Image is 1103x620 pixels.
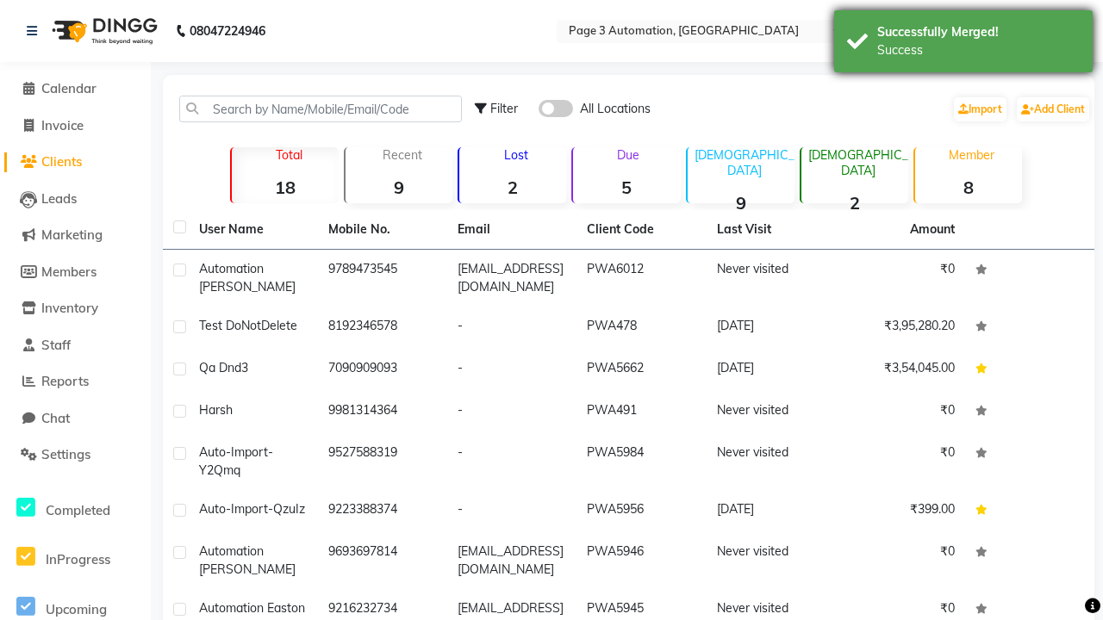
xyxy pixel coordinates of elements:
td: ₹0 [836,391,965,433]
td: PWA5956 [576,490,706,532]
div: Successfully Merged! [877,23,1080,41]
span: Auto-Import-Y2Qmq [199,444,273,478]
span: Upcoming [46,601,107,617]
td: PWA491 [576,391,706,433]
td: 9789473545 [318,250,447,307]
td: - [447,349,576,391]
span: Harsh [199,402,233,418]
a: Invoice [4,116,146,136]
a: Staff [4,336,146,356]
p: Lost [466,147,566,163]
td: Never visited [707,391,836,433]
span: Auto-Import-QzuIz [199,501,305,517]
a: Chat [4,409,146,429]
p: [DEMOGRAPHIC_DATA] [808,147,908,178]
p: Total [239,147,339,163]
td: [DATE] [707,307,836,349]
td: PWA5946 [576,532,706,589]
td: ₹0 [836,532,965,589]
span: Clients [41,153,82,170]
th: Email [447,210,576,250]
span: Chat [41,410,70,426]
th: Last Visit [707,210,836,250]
td: - [447,307,576,349]
span: Automation [PERSON_NAME] [199,261,296,294]
td: 8192346578 [318,307,447,349]
td: PWA478 [576,307,706,349]
a: Leads [4,189,146,209]
a: Marketing [4,226,146,245]
a: Calendar [4,79,146,99]
td: ₹399.00 [836,490,965,532]
td: PWA6012 [576,250,706,307]
span: Automation [PERSON_NAME] [199,543,296,577]
td: [EMAIL_ADDRESS][DOMAIN_NAME] [447,250,576,307]
a: Settings [4,445,146,465]
td: [DATE] [707,490,836,532]
td: ₹3,54,045.00 [836,349,965,391]
th: Amount [900,210,965,249]
a: Reports [4,372,146,392]
td: 9693697814 [318,532,447,589]
p: Due [576,147,680,163]
a: Add Client [1017,97,1089,121]
span: Qa Dnd3 [199,360,248,375]
td: 9527588319 [318,433,447,490]
span: All Locations [580,100,651,118]
strong: 9 [688,192,795,214]
img: logo [44,7,162,55]
td: 9223388374 [318,490,447,532]
p: [DEMOGRAPHIC_DATA] [695,147,795,178]
td: Never visited [707,532,836,589]
td: - [447,490,576,532]
td: 7090909093 [318,349,447,391]
strong: 5 [573,177,680,198]
a: Import [954,97,1006,121]
b: 08047224946 [190,7,265,55]
p: Member [922,147,1022,163]
span: Staff [41,337,71,353]
td: ₹0 [836,433,965,490]
span: Test DoNotDelete [199,318,297,333]
strong: 9 [346,177,452,198]
td: [DATE] [707,349,836,391]
a: Members [4,263,146,282]
span: InProgress [46,551,110,567]
span: Filter [490,101,518,116]
td: PWA5662 [576,349,706,391]
th: User Name [189,210,318,250]
span: Inventory [41,300,98,316]
td: ₹3,95,280.20 [836,307,965,349]
span: Marketing [41,226,103,243]
td: - [447,391,576,433]
span: Settings [41,446,90,462]
span: Reports [41,373,89,389]
td: Never visited [707,433,836,490]
td: - [447,433,576,490]
span: Calendar [41,80,97,96]
span: Members [41,263,97,280]
strong: 2 [459,177,566,198]
span: Automation Easton [199,600,305,616]
p: Recent [352,147,452,163]
th: Client Code [576,210,706,250]
td: Never visited [707,250,836,307]
th: Mobile No. [318,210,447,250]
a: Clients [4,152,146,172]
td: ₹0 [836,250,965,307]
strong: 2 [801,192,908,214]
td: 9981314364 [318,391,447,433]
span: Completed [46,502,110,518]
input: Search by Name/Mobile/Email/Code [179,96,462,122]
td: [EMAIL_ADDRESS][DOMAIN_NAME] [447,532,576,589]
span: Invoice [41,117,84,133]
div: Success [877,41,1080,59]
strong: 8 [915,177,1022,198]
td: PWA5984 [576,433,706,490]
span: Leads [41,190,77,207]
strong: 18 [232,177,339,198]
a: Inventory [4,299,146,319]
